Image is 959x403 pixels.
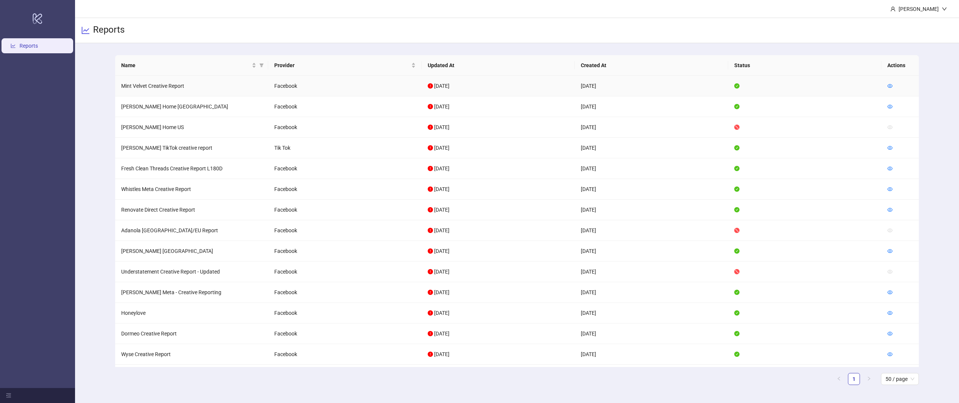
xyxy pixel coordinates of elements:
td: Understatement Creative Report - Updated [115,262,269,282]
td: [DATE] [575,282,728,303]
span: [DATE] [434,165,449,171]
span: exclamation-circle [428,290,433,295]
td: [DATE] [575,323,728,344]
span: [DATE] [434,124,449,130]
span: stop [734,269,740,274]
th: Status [728,55,882,76]
span: exclamation-circle [428,310,433,316]
span: check-circle [734,166,740,171]
td: Facebook [268,76,422,96]
span: [DATE] [434,207,449,213]
a: eye [887,165,893,171]
td: [DATE] [575,96,728,117]
td: Facebook [268,220,422,241]
a: eye [887,310,893,316]
td: [PERSON_NAME] Home US [115,117,269,138]
td: Facebook [268,241,422,262]
span: exclamation-circle [428,228,433,233]
a: eye [887,83,893,89]
td: [DATE] [575,179,728,200]
span: check-circle [734,104,740,109]
span: Name [121,61,251,69]
span: check-circle [734,290,740,295]
span: exclamation-circle [428,145,433,150]
span: exclamation-circle [428,166,433,171]
span: right [867,376,871,381]
td: [PERSON_NAME] Meta - Creative Reporting [115,282,269,303]
span: check-circle [734,248,740,254]
td: Facebook [268,282,422,303]
span: [DATE] [434,310,449,316]
a: eye [887,289,893,295]
span: stop [734,228,740,233]
span: check-circle [734,352,740,357]
span: [DATE] [434,351,449,357]
span: exclamation-circle [428,186,433,192]
span: [DATE] [434,83,449,89]
th: Name [115,55,269,76]
span: eye [887,166,893,171]
span: exclamation-circle [428,269,433,274]
span: eye [887,207,893,212]
span: exclamation-circle [428,125,433,130]
td: Aligne [115,365,269,385]
th: Updated At [422,55,575,76]
td: [DATE] [575,158,728,179]
td: Fresh Clean Threads Creative Report L180D [115,158,269,179]
a: eye [887,248,893,254]
span: check-circle [734,186,740,192]
a: eye [887,351,893,357]
span: [DATE] [434,289,449,295]
td: [DATE] [575,303,728,323]
span: eye [887,104,893,109]
span: eye [887,145,893,150]
td: Facebook [268,262,422,282]
th: Provider [268,55,422,76]
td: Facebook [268,179,422,200]
span: eye [887,269,893,274]
span: filter [259,63,264,68]
span: eye [887,228,893,233]
td: Facebook [268,323,422,344]
td: Facebook [268,200,422,220]
span: check-circle [734,145,740,150]
span: [DATE] [434,331,449,337]
span: exclamation-circle [428,248,433,254]
td: [DATE] [575,220,728,241]
li: Next Page [863,373,875,385]
span: check-circle [734,207,740,212]
span: menu-fold [6,393,11,398]
td: Mint Velvet Creative Report [115,76,269,96]
h3: Reports [93,24,125,37]
td: Facebook [268,96,422,117]
td: Facebook [268,344,422,365]
a: Reports [20,43,38,49]
td: Facebook [268,303,422,323]
td: Facebook [268,117,422,138]
th: Created At [575,55,728,76]
a: eye [887,104,893,110]
span: exclamation-circle [428,207,433,212]
td: [DATE] [575,241,728,262]
span: [DATE] [434,269,449,275]
span: 50 / page [885,373,914,385]
td: Facebook [268,365,422,385]
span: check-circle [734,331,740,336]
td: [DATE] [575,365,728,385]
span: [DATE] [434,248,449,254]
a: eye [887,186,893,192]
td: [DATE] [575,262,728,282]
td: [DATE] [575,344,728,365]
a: 1 [848,373,860,385]
td: Adanola [GEOGRAPHIC_DATA]/EU Report [115,220,269,241]
td: [DATE] [575,76,728,96]
span: eye [887,125,893,130]
button: right [863,373,875,385]
td: Dormeo Creative Report [115,323,269,344]
span: [DATE] [434,145,449,151]
span: eye [887,310,893,316]
a: eye [887,207,893,213]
